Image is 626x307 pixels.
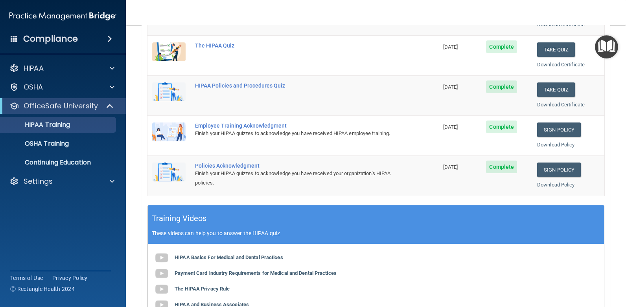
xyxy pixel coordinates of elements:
[537,102,585,108] a: Download Certificate
[537,22,585,27] a: Download Certificate
[9,64,114,73] a: HIPAA
[175,286,230,292] b: The HIPAA Privacy Rule
[537,142,575,148] a: Download Policy
[175,254,283,260] b: HIPAA Basics For Medical and Dental Practices
[537,182,575,188] a: Download Policy
[486,80,517,93] span: Complete
[195,129,399,138] div: Finish your HIPAA quizzes to acknowledge you have received HIPAA employee training.
[52,274,88,282] a: Privacy Policy
[443,84,458,90] span: [DATE]
[24,101,98,111] p: OfficeSafe University
[5,159,112,166] p: Continuing Education
[9,82,114,92] a: OSHA
[154,250,169,266] img: gray_youtube_icon.38fcd6cc.png
[24,177,53,186] p: Settings
[9,101,114,111] a: OfficeSafe University
[24,82,43,92] p: OSHA
[24,64,44,73] p: HIPAA
[486,40,517,53] span: Complete
[195,82,399,89] div: HIPAA Policies and Procedures Quiz
[10,285,75,293] span: Ⓒ Rectangle Health 2024
[490,251,617,283] iframe: Drift Widget Chat Controller
[195,122,399,129] div: Employee Training Acknowledgment
[537,82,575,97] button: Take Quiz
[595,35,618,58] button: Open Resource Center
[537,42,575,57] button: Take Quiz
[5,121,70,129] p: HIPAA Training
[152,212,207,225] h5: Training Videos
[195,163,399,169] div: Policies Acknowledgment
[537,122,581,137] a: Sign Policy
[175,270,337,276] b: Payment Card Industry Requirements for Medical and Dental Practices
[154,266,169,281] img: gray_youtube_icon.38fcd6cc.png
[152,230,600,236] p: These videos can help you to answer the HIPAA quiz
[9,177,114,186] a: Settings
[537,163,581,177] a: Sign Policy
[9,8,116,24] img: PMB logo
[195,169,399,188] div: Finish your HIPAA quizzes to acknowledge you have received your organization’s HIPAA policies.
[5,140,69,148] p: OSHA Training
[486,121,517,133] span: Complete
[195,42,399,49] div: The HIPAA Quiz
[154,281,169,297] img: gray_youtube_icon.38fcd6cc.png
[23,33,78,44] h4: Compliance
[443,124,458,130] span: [DATE]
[443,44,458,50] span: [DATE]
[486,161,517,173] span: Complete
[10,274,43,282] a: Terms of Use
[537,62,585,68] a: Download Certificate
[443,164,458,170] span: [DATE]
